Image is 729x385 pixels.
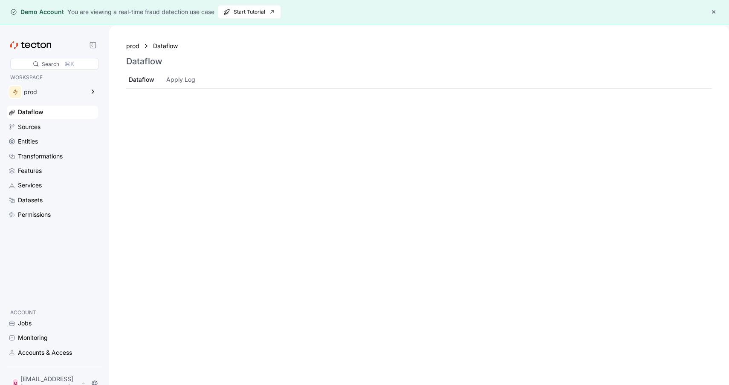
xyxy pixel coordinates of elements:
[7,106,98,118] a: Dataflow
[18,319,32,328] div: Jobs
[7,164,98,177] a: Features
[64,59,74,69] div: ⌘K
[18,137,38,146] div: Entities
[10,73,95,82] p: WORKSPACE
[18,107,43,117] div: Dataflow
[7,346,98,359] a: Accounts & Access
[126,41,139,51] a: prod
[18,210,51,219] div: Permissions
[10,308,95,317] p: ACCOUNT
[7,194,98,207] a: Datasets
[18,333,48,342] div: Monitoring
[7,208,98,221] a: Permissions
[166,75,195,84] div: Apply Log
[18,166,42,175] div: Features
[7,150,98,163] a: Transformations
[42,60,59,68] div: Search
[7,121,98,133] a: Sources
[24,89,84,95] div: prod
[10,8,64,16] div: Demo Account
[126,56,162,66] h3: Dataflow
[218,5,281,19] button: Start Tutorial
[223,6,275,18] span: Start Tutorial
[18,181,42,190] div: Services
[7,331,98,344] a: Monitoring
[18,122,40,132] div: Sources
[18,152,63,161] div: Transformations
[153,41,183,51] a: Dataflow
[67,7,214,17] div: You are viewing a real-time fraud detection use case
[7,135,98,148] a: Entities
[7,179,98,192] a: Services
[7,317,98,330] a: Jobs
[10,58,99,70] div: Search⌘K
[18,348,72,357] div: Accounts & Access
[18,195,43,205] div: Datasets
[129,75,154,84] div: Dataflow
